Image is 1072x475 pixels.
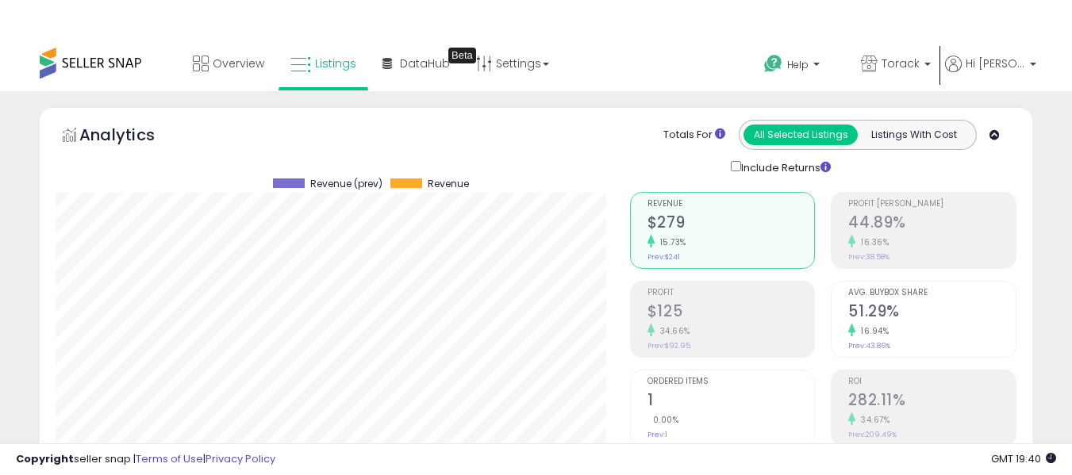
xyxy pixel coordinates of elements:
small: Prev: 209.49% [848,430,897,439]
small: Prev: 38.58% [848,252,889,262]
div: Include Returns [719,158,850,176]
span: Overview [213,56,264,71]
span: Revenue [428,178,469,190]
a: Overview [181,40,276,87]
a: Help [751,42,847,91]
span: DataHub [400,56,450,71]
strong: Copyright [16,451,74,466]
a: Listings [279,40,368,87]
h2: 51.29% [848,302,1016,324]
span: 2025-09-9 19:40 GMT [991,451,1056,466]
span: Profit [647,289,815,297]
button: Listings With Cost [857,124,971,145]
h2: $279 [647,213,815,235]
div: seller snap | | [16,452,275,467]
h5: Analytics [79,124,186,150]
span: Profit [PERSON_NAME] [848,200,1016,209]
small: 34.66% [655,325,690,337]
h2: 44.89% [848,213,1016,235]
div: Totals For [663,128,725,143]
small: Prev: $241 [647,252,680,262]
span: Help [787,58,809,71]
small: 0.00% [647,414,679,426]
span: Ordered Items [647,377,815,386]
a: Hi [PERSON_NAME] [945,56,1036,91]
h2: 1 [647,391,815,412]
a: Settings [464,40,561,87]
span: Torack [882,56,920,71]
span: Revenue [647,200,815,209]
i: Get Help [763,54,783,74]
span: Avg. Buybox Share [848,289,1016,297]
small: 16.94% [855,325,889,337]
small: 16.36% [855,236,889,248]
small: 15.73% [655,236,686,248]
a: DataHub [371,40,462,87]
small: Prev: 43.86% [848,341,890,351]
div: Tooltip anchor [448,48,476,63]
span: Revenue (prev) [310,178,382,190]
h2: 282.11% [848,391,1016,412]
a: Privacy Policy [206,451,275,466]
span: Hi [PERSON_NAME] [966,56,1025,71]
small: Prev: $92.95 [647,341,690,351]
h2: $125 [647,302,815,324]
small: Prev: 1 [647,430,667,439]
a: Terms of Use [136,451,203,466]
a: Torack [849,40,943,91]
small: 34.67% [855,414,889,426]
button: All Selected Listings [743,124,858,145]
span: Listings [315,56,356,71]
span: ROI [848,377,1016,386]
